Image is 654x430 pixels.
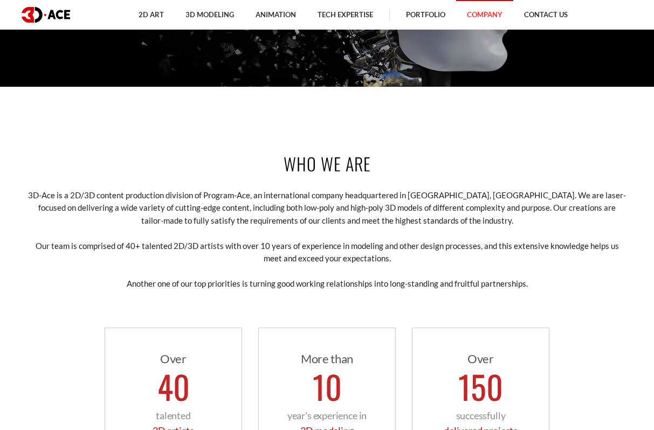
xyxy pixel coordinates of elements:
p: Over [116,350,231,368]
h2: Who we are [28,151,627,176]
p: 3D-Ace is a 2D/3D content production division of Program-Ace, an international company headquarte... [28,189,627,227]
p: Another one of our top priorities is turning good working relationships into long-standing and fr... [28,278,627,290]
p: More than [270,350,384,368]
img: logo dark [22,7,70,23]
p: Our team is comprised of 40+ talented 2D/3D artists with over 10 years of experience in modeling ... [28,240,627,265]
span: 150 [458,362,503,410]
p: Over [423,350,538,368]
span: 40 [157,362,190,410]
span: 10 [313,362,342,410]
